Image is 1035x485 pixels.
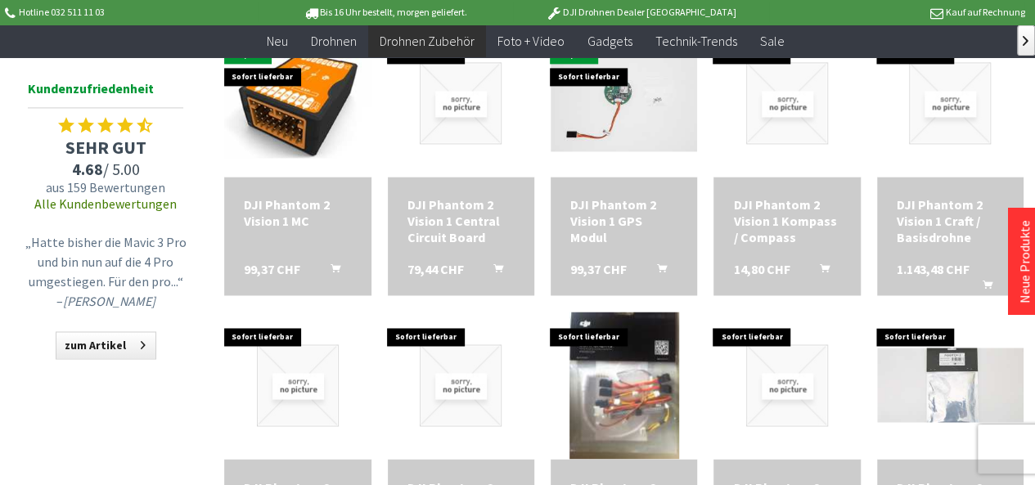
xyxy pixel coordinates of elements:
button: In den Warenkorb [311,261,350,282]
img: DJI Phantom 2 FPV Kabel &amp; Hub [877,348,1024,421]
button: In den Warenkorb [963,277,1002,299]
a: Neue Produkte [1016,220,1033,303]
a: Gadgets [575,25,643,58]
button: In den Warenkorb [800,261,839,282]
span: / 5.00 [20,159,191,179]
img: DJI Phantom 2 Vision FPV Handyhalter / FPV Phone Holder [257,344,339,426]
span: Drohnen Zubehör [380,33,475,49]
span: 1.143,48 CHF [897,261,970,277]
div: DJI Phantom 2 Vision 1 Central Circuit Board [407,196,515,245]
a: DJI Phantom 2 Vision 1 Kompass / Compass 14,80 CHF In den Warenkorb [733,196,840,245]
span: SEHR GUT [20,136,191,159]
span: Drohnen [311,33,357,49]
img: DJI Phantom 2 Vision 1 Kabelset / Cable Pack [569,312,679,459]
span:  [1023,36,1028,46]
span: aus 159 Bewertungen [20,179,191,195]
p: Hotline 032 511 11 03 [2,2,257,22]
a: DJI Phantom 2 Vision 1 Craft / Basisdrohne 1.143,48 CHF In den Warenkorb [897,196,1004,245]
div: DJI Phantom 2 Vision 1 Craft / Basisdrohne [897,196,1004,245]
span: Foto + Video [497,33,564,49]
img: DJI Phantom 2 Vision 1 Craft / Basisdrohne [909,62,991,144]
span: Neu [267,33,288,49]
em: [PERSON_NAME] [63,293,155,309]
img: DJI Phantom 2 Vision 1 MC [224,47,371,158]
span: Kundenzufriedenheit [28,78,183,108]
a: DJI Phantom 2 Vision 1 GPS Modul 99,37 CHF In den Warenkorb [570,196,677,245]
a: zum Artikel [56,331,156,359]
div: DJI Phantom 2 Vision 1 Kompass / Compass [733,196,840,245]
a: Technik-Trends [643,25,748,58]
a: Sale [748,25,795,58]
p: Kauf auf Rechnung [769,2,1024,22]
a: Drohnen [299,25,368,58]
a: DJI Phantom 2 Vision 1 MC 99,37 CHF In den Warenkorb [244,196,351,229]
img: DJI Phantom 2 Vision 1 Landestellpads / Landing Gear Pads [746,344,828,426]
div: DJI Phantom 2 Vision 1 GPS Modul [570,196,677,245]
div: DJI Phantom 2 Vision 1 MC [244,196,351,229]
a: Neu [255,25,299,58]
a: Drohnen Zubehör [368,25,486,58]
p: Bis 16 Uhr bestellt, morgen geliefert. [258,2,513,22]
a: DJI Phantom 2 Vision 1 Central Circuit Board 79,44 CHF In den Warenkorb [407,196,515,245]
img: DJI Phantom 2 Vision 1 Central Circuit Board [420,62,502,144]
img: DJI Phantom 2 Vision 1 Kompass / Compass [746,62,828,144]
a: Foto + Video [486,25,575,58]
p: „Hatte bisher die Mavic 3 Pro und bin nun auf die 4 Pro umgestiegen. Für den pro...“ – [24,232,187,311]
span: 4.68 [72,159,103,179]
span: 14,80 CHF [733,261,790,277]
span: Sale [759,33,784,49]
a: Alle Kundenbewertungen [34,195,177,212]
button: In den Warenkorb [474,261,513,282]
span: 79,44 CHF [407,261,464,277]
span: Technik-Trends [655,33,736,49]
span: Gadgets [587,33,632,49]
img: DJI Phantom 2 Vision 1 Gummi Dämpfer / Rubber Damper [420,344,502,426]
p: DJI Drohnen Dealer [GEOGRAPHIC_DATA] [513,2,768,22]
span: 99,37 CHF [570,261,627,277]
img: DJI Phantom 2 Vision 1 GPS Modul [551,54,697,152]
button: In den Warenkorb [637,261,676,282]
span: 99,37 CHF [244,261,300,277]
